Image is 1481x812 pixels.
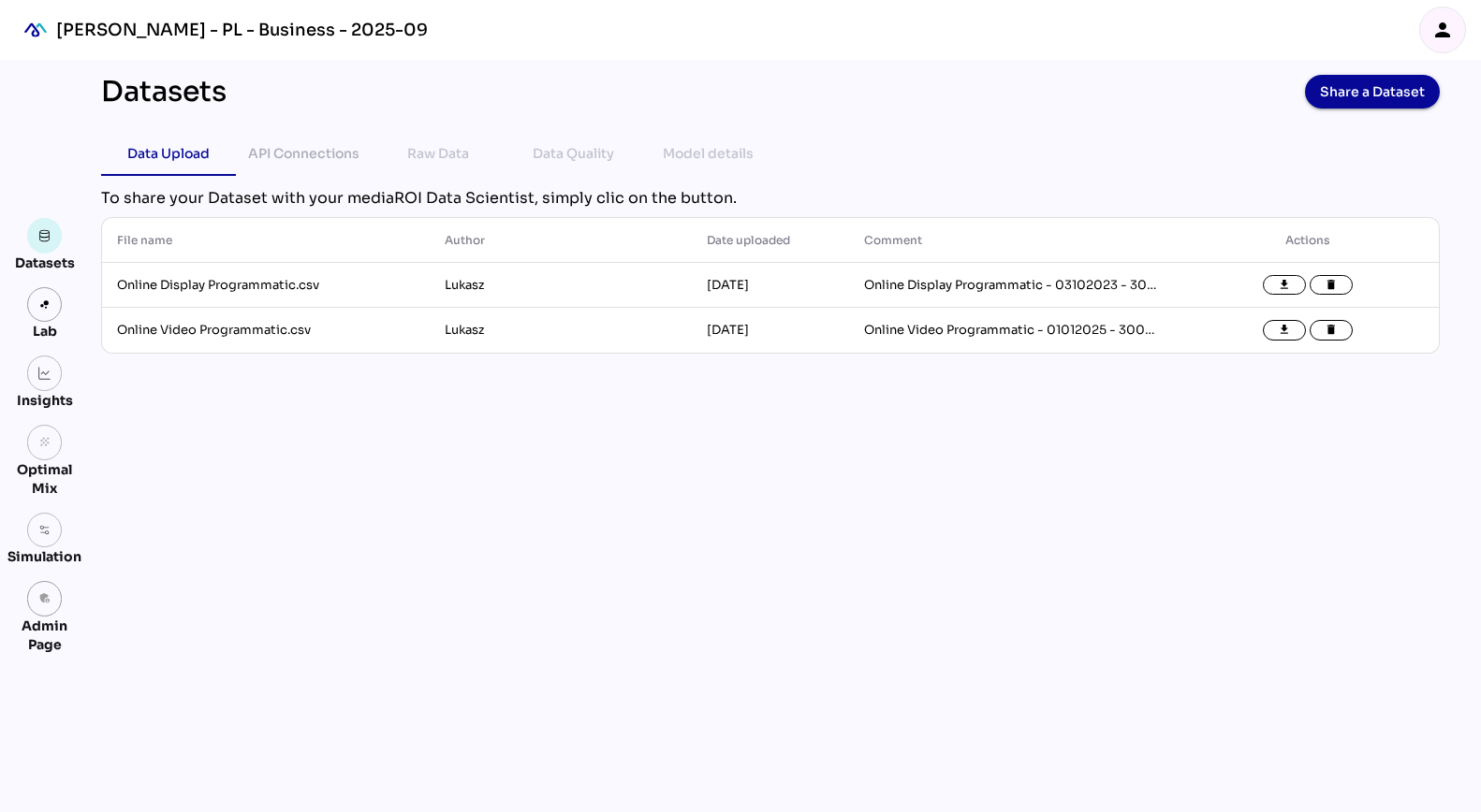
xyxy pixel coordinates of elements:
div: [PERSON_NAME] - PL - Business - 2025-09 [56,19,428,41]
div: API Connections [248,142,359,165]
td: Online Display Programmatic - 03102023 - 30092025 [849,263,1177,308]
div: Admin Page [7,616,81,654]
div: Simulation [7,547,81,566]
th: File name [102,218,430,263]
div: Data Upload [127,142,210,165]
div: mediaROI [15,9,56,51]
i: admin_panel_settings [38,592,51,605]
td: Online Video Programmatic - 01012025 - 30092025 [849,308,1177,353]
td: [DATE] [692,263,849,308]
div: Data Quality [533,142,614,165]
div: Raw Data [407,142,469,165]
span: Share a Dataset [1320,79,1425,105]
div: Datasets [15,254,75,272]
img: settings.svg [38,524,51,537]
img: graph.svg [38,367,51,380]
div: Optimal Mix [7,460,81,498]
div: Model details [663,142,754,165]
img: data.svg [38,229,51,242]
td: [DATE] [692,308,849,353]
img: lab.svg [38,298,51,312]
i: delete [1325,279,1338,292]
button: Share a Dataset [1305,75,1440,109]
i: grain [38,436,51,449]
th: Comment [849,218,1177,263]
th: Actions [1177,218,1439,263]
td: Online Video Programmatic.csv [102,308,430,353]
td: Online Display Programmatic.csv [102,263,430,308]
td: Lukasz [430,308,692,353]
i: delete [1325,324,1338,337]
i: file_download [1278,324,1291,337]
div: Insights [17,391,73,410]
div: Lab [24,322,66,341]
th: Date uploaded [692,218,849,263]
div: To share your Dataset with your mediaROI Data Scientist, simply clic on the button. [101,187,1440,210]
th: Author [430,218,692,263]
i: person [1431,19,1454,41]
td: Lukasz [430,263,692,308]
div: Datasets [101,75,227,109]
i: file_download [1278,279,1291,292]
